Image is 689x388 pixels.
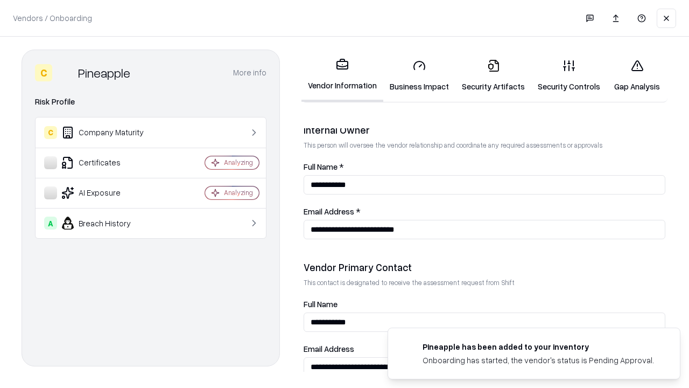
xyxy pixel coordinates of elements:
a: Security Controls [531,51,607,101]
img: pineappleenergy.com [401,341,414,354]
div: C [35,64,52,81]
div: AI Exposure [44,186,173,199]
p: This person will oversee the vendor relationship and coordinate any required assessments or appro... [304,141,665,150]
label: Full Name * [304,163,665,171]
label: Email Address * [304,207,665,216]
button: More info [233,63,266,82]
div: Risk Profile [35,95,266,108]
p: This contact is designated to receive the assessment request from Shift [304,278,665,287]
label: Full Name [304,300,665,308]
div: Pineapple [78,64,130,81]
a: Business Impact [383,51,455,101]
div: A [44,217,57,230]
div: Analyzing [224,188,253,197]
img: Pineapple [57,64,74,81]
label: Email Address [304,345,665,353]
div: Vendor Primary Contact [304,261,665,274]
a: Vendor Information [301,50,383,102]
div: Breach History [44,217,173,230]
div: Certificates [44,156,173,169]
div: Analyzing [224,158,253,167]
a: Security Artifacts [455,51,531,101]
div: Pineapple has been added to your inventory [423,341,654,352]
div: Company Maturity [44,126,173,139]
a: Gap Analysis [607,51,667,101]
div: Internal Owner [304,123,665,136]
div: C [44,126,57,139]
div: Onboarding has started, the vendor's status is Pending Approval. [423,355,654,366]
p: Vendors / Onboarding [13,12,92,24]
